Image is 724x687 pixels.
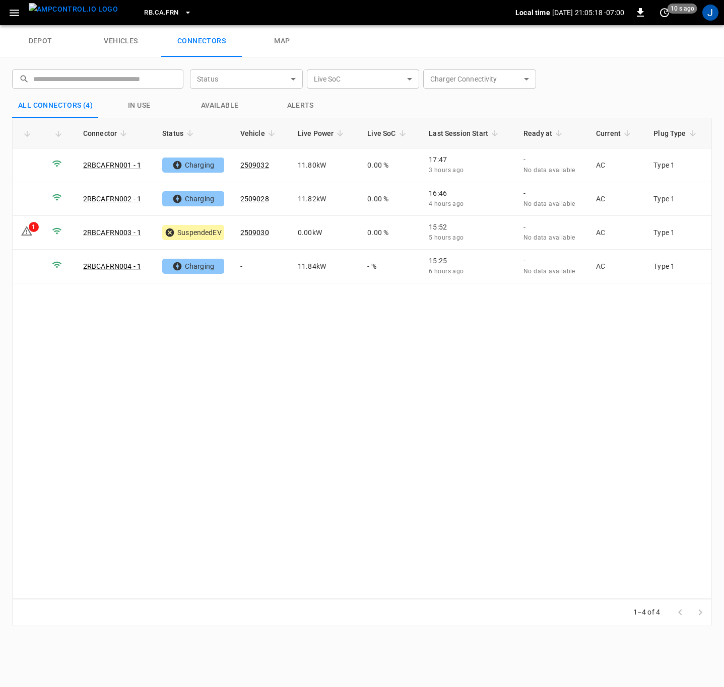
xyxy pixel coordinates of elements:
[83,161,141,169] a: 2RBCAFRN001 - 1
[162,259,224,274] div: Charging
[523,256,580,266] p: -
[232,250,290,283] td: -
[523,234,575,241] span: No data available
[653,127,699,139] span: Plug Type
[359,216,421,250] td: 0.00 %
[359,148,421,182] td: 0.00 %
[162,225,224,240] div: SuspendedEV
[162,158,224,173] div: Charging
[429,155,507,165] p: 17:47
[240,161,269,169] a: 2509032
[523,167,575,174] span: No data available
[83,228,141,237] a: 2RBCAFRN003 - 1
[290,250,359,283] td: 11.84 kW
[290,148,359,182] td: 11.80 kW
[523,200,575,207] span: No data available
[290,216,359,250] td: 0.00 kW
[588,216,645,250] td: AC
[645,182,711,216] td: Type 1
[523,268,575,275] span: No data available
[240,195,269,203] a: 2509028
[429,188,507,198] p: 16:46
[429,222,507,232] p: 15:52
[81,25,161,57] a: vehicles
[140,3,195,23] button: RB.CA.FRN
[523,188,580,198] p: -
[12,94,99,118] button: All Connectors (4)
[429,127,501,139] span: Last Session Start
[359,250,421,283] td: - %
[429,256,507,266] p: 15:25
[99,94,179,118] button: in use
[162,191,224,206] div: Charging
[596,127,634,139] span: Current
[702,5,718,21] div: profile-icon
[83,127,130,139] span: Connector
[523,222,580,232] p: -
[367,127,409,139] span: Live SoC
[588,250,645,283] td: AC
[668,4,697,14] span: 10 s ago
[161,25,242,57] a: connectors
[240,127,278,139] span: Vehicle
[144,7,178,19] span: RB.CA.FRN
[83,262,141,270] a: 2RBCAFRN004 - 1
[429,234,464,241] span: 5 hours ago
[645,216,711,250] td: Type 1
[359,182,421,216] td: 0.00 %
[260,94,341,118] button: Alerts
[588,148,645,182] td: AC
[656,5,673,21] button: set refresh interval
[29,222,39,232] div: 1
[29,3,118,16] img: ampcontrol.io logo
[645,148,711,182] td: Type 1
[83,195,141,203] a: 2RBCAFRN002 - 1
[588,182,645,216] td: AC
[645,250,711,283] td: Type 1
[523,127,565,139] span: Ready at
[633,607,660,617] p: 1–4 of 4
[429,167,464,174] span: 3 hours ago
[162,127,196,139] span: Status
[429,268,464,275] span: 6 hours ago
[240,228,269,237] a: 2509030
[515,8,550,18] p: Local time
[552,8,624,18] p: [DATE] 21:05:18 -07:00
[179,94,260,118] button: Available
[523,155,580,165] p: -
[242,25,322,57] a: map
[429,200,464,207] span: 4 hours ago
[290,182,359,216] td: 11.82 kW
[298,127,347,139] span: Live Power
